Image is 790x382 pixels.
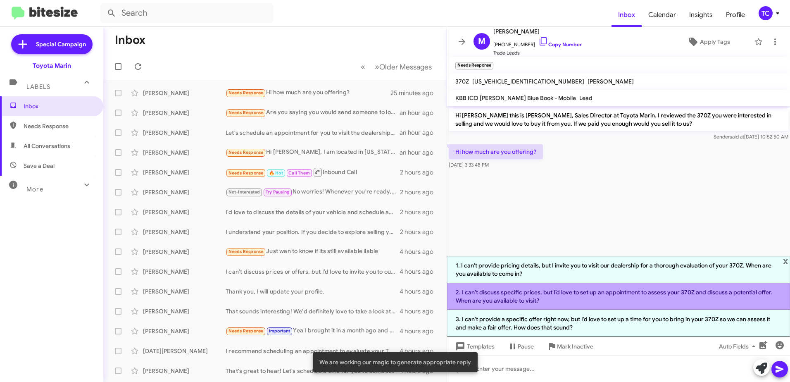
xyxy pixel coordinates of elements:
[228,328,264,334] span: Needs Response
[33,62,71,70] div: Toyota Marin
[266,189,290,195] span: Try Pausing
[143,208,226,216] div: [PERSON_NAME]
[400,287,440,296] div: 4 hours ago
[269,170,283,176] span: 🔥 Hot
[449,144,543,159] p: Hi how much are you offering?
[143,228,226,236] div: [PERSON_NAME]
[226,367,400,375] div: That's great to hear! Let's schedule a time for you to come in and discuss your Grand Wagoneer L....
[400,109,440,117] div: an hour ago
[226,326,400,336] div: Yea I brought it in a month ago and you did
[228,249,264,254] span: Needs Response
[228,170,264,176] span: Needs Response
[447,283,790,310] li: 2. I can’t discuss specific prices, but I’d love to set up an appointment to assess your 370Z and...
[143,287,226,296] div: [PERSON_NAME]
[493,49,582,57] span: Trade Leads
[447,339,501,354] button: Templates
[26,83,50,91] span: Labels
[719,3,752,27] a: Profile
[11,34,93,54] a: Special Campaign
[228,150,264,155] span: Needs Response
[226,307,400,315] div: That sounds interesting! We'd definitely love to take a look at your antique vehicle. How about w...
[478,35,485,48] span: M
[143,188,226,196] div: [PERSON_NAME]
[100,3,274,23] input: Search
[228,189,260,195] span: Not-Interested
[712,339,765,354] button: Auto Fields
[493,36,582,49] span: [PHONE_NUMBER]
[143,307,226,315] div: [PERSON_NAME]
[455,62,493,69] small: Needs Response
[228,110,264,115] span: Needs Response
[370,58,437,75] button: Next
[588,78,634,85] span: [PERSON_NAME]
[400,267,440,276] div: 4 hours ago
[226,167,400,177] div: Inbound Call
[400,129,440,137] div: an hour ago
[579,94,592,102] span: Lead
[719,339,759,354] span: Auto Fields
[447,310,790,337] li: 3. I can't provide a specific offer right now, but I’d love to set up a time for you to bring in ...
[226,187,400,197] div: No worries! Whenever you're ready, just let us know. We're here to help when the time comes.
[115,33,145,47] h1: Inbox
[226,148,400,157] div: Hi [PERSON_NAME], I am located in [US_STATE], would you be willing to travel for it? I have adjus...
[612,3,642,27] a: Inbox
[226,287,400,296] div: Thank you, I will update your profile.
[501,339,540,354] button: Pause
[400,307,440,315] div: 4 hours ago
[228,90,264,95] span: Needs Response
[400,148,440,157] div: an hour ago
[400,188,440,196] div: 2 hours ago
[24,142,70,150] span: All Conversations
[226,108,400,117] div: Are you saying you would send someone to look at the car or at the dealership?
[759,6,773,20] div: TC
[361,62,365,72] span: «
[26,186,43,193] span: More
[447,256,790,283] li: 1. I can't provide pricing details, but I invite you to visit our dealership for a thorough evalu...
[666,34,750,49] button: Apply Tags
[288,170,310,176] span: Call Them
[269,328,290,334] span: Important
[700,34,730,49] span: Apply Tags
[730,134,744,140] span: said at
[24,122,94,130] span: Needs Response
[538,41,582,48] a: Copy Number
[557,339,593,354] span: Mark Inactive
[143,109,226,117] div: [PERSON_NAME]
[226,347,400,355] div: I recommend scheduling an appointment to evaluate your Tundra Crewmax and discuss our offer in de...
[400,228,440,236] div: 2 hours ago
[714,134,788,140] span: Sender [DATE] 10:52:50 AM
[683,3,719,27] a: Insights
[143,347,226,355] div: [DATE][PERSON_NAME]
[752,6,781,20] button: TC
[400,248,440,256] div: 4 hours ago
[400,208,440,216] div: 2 hours ago
[319,358,471,366] span: We are working our magic to generate appropriate reply
[356,58,437,75] nav: Page navigation example
[143,367,226,375] div: [PERSON_NAME]
[24,102,94,110] span: Inbox
[226,129,400,137] div: Let's schedule an appointment for you to visit the dealership, and we can discuss the details in ...
[226,228,400,236] div: I understand your position. If you decide to explore selling your vehicle in the future, feel fre...
[226,208,400,216] div: I'd love to discuss the details of your vehicle and schedule an appointment to evaluate it in per...
[143,89,226,97] div: [PERSON_NAME]
[143,168,226,177] div: [PERSON_NAME]
[518,339,534,354] span: Pause
[143,148,226,157] div: [PERSON_NAME]
[356,58,370,75] button: Previous
[783,256,788,266] span: x
[449,162,489,168] span: [DATE] 3:33:48 PM
[455,78,469,85] span: 370Z
[226,267,400,276] div: I can’t discuss prices or offers, but I’d love to invite you to our dealership to evaluate your E...
[226,88,390,98] div: Hi how much are you offering?
[493,26,582,36] span: [PERSON_NAME]
[143,129,226,137] div: [PERSON_NAME]
[24,162,55,170] span: Save a Deal
[36,40,86,48] span: Special Campaign
[642,3,683,27] a: Calendar
[379,62,432,72] span: Older Messages
[143,327,226,335] div: [PERSON_NAME]
[449,108,788,131] p: Hi [PERSON_NAME] this is [PERSON_NAME], Sales Director at Toyota Marin. I reviewed the 370Z you w...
